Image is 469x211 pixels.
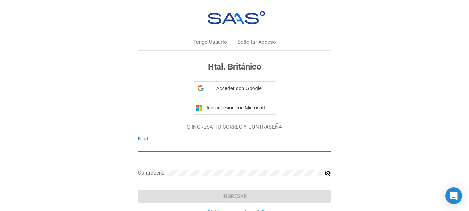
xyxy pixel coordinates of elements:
[207,85,272,92] span: Acceder con Google
[138,60,331,73] h3: Htal. Británico
[193,101,276,115] button: Iniciar sesión con Microsoft
[193,38,227,46] div: Tengo Usuario
[237,38,276,46] div: Solicitar Acceso
[193,81,276,95] div: Acceder con Google
[138,123,331,131] p: O INGRESÁ TU CORREO Y CONTRASEÑA
[205,105,273,111] span: Iniciar sesión con Microsoft
[222,193,247,200] span: Ingresar
[445,187,462,204] div: Open Intercom Messenger
[138,190,331,203] button: Ingresar
[324,169,331,177] mat-icon: visibility_off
